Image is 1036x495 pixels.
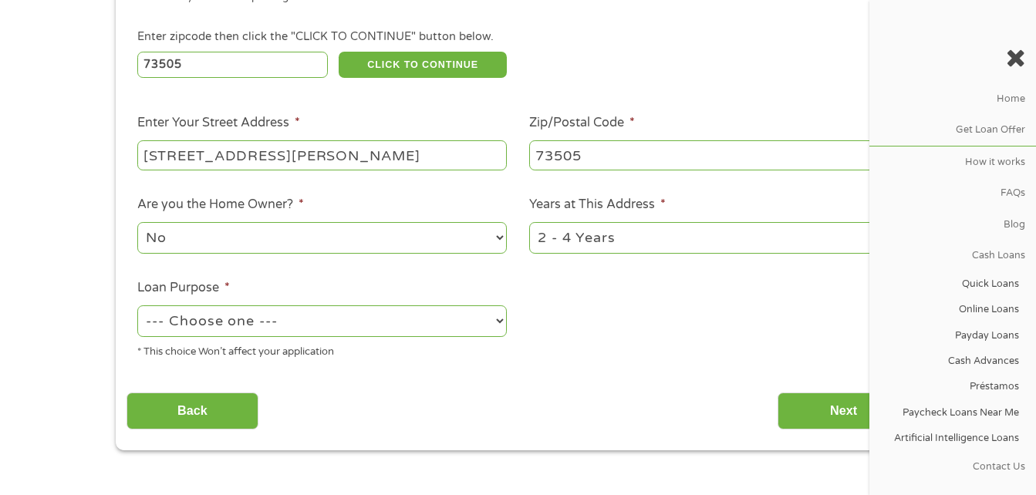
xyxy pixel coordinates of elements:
input: Enter Zipcode (e.g 01510) [137,52,328,78]
a: Blog [869,209,1036,240]
div: Enter zipcode then click the "CLICK TO CONTINUE" button below. [137,29,898,45]
a: Préstamos [869,374,1029,399]
a: Get Loan Offer [869,115,1036,146]
button: CLICK TO CONTINUE [339,52,507,78]
a: Home [869,83,1036,114]
a: Artificial Intelligence Loans [869,426,1029,451]
a: Contact Us [869,451,1036,482]
input: 1 Main Street [137,140,507,170]
a: Paycheck Loans Near Me [869,399,1029,425]
input: Next [778,392,909,430]
a: Quick Loans [869,271,1029,297]
label: Loan Purpose [137,280,230,296]
label: Years at This Address [529,197,666,213]
a: Cash Advances [869,349,1029,374]
a: FAQs [869,178,1036,209]
label: Enter Your Street Address [137,115,300,131]
a: Online Loans [869,297,1029,322]
label: Are you the Home Owner? [137,197,304,213]
label: Zip/Postal Code [529,115,635,131]
input: Back [127,392,258,430]
a: How it works [869,146,1036,177]
a: Cash Loans [869,241,1036,271]
a: Payday Loans [869,323,1029,349]
div: * This choice Won’t affect your application [137,339,507,360]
